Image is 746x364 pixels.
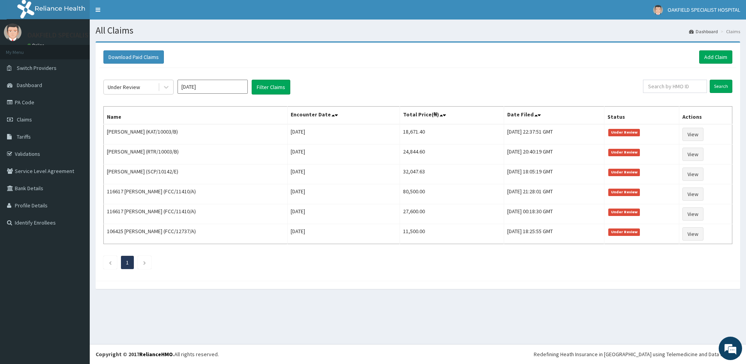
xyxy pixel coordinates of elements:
td: 116617 [PERSON_NAME] (FCC/11410/A) [104,184,288,204]
td: 80,500.00 [400,184,504,204]
span: Under Review [608,189,640,196]
a: View [682,187,703,201]
input: Search [710,80,732,93]
td: 27,600.00 [400,204,504,224]
span: Dashboard [17,82,42,89]
th: Status [604,107,679,125]
img: User Image [653,5,663,15]
td: [PERSON_NAME] (RTR/10003/B) [104,145,288,164]
a: View [682,207,703,221]
td: [DATE] 18:25:55 GMT [504,224,604,244]
span: Under Review [608,129,640,136]
strong: Copyright © 2017 . [96,351,174,358]
td: 18,671.40 [400,124,504,145]
th: Name [104,107,288,125]
div: Redefining Heath Insurance in [GEOGRAPHIC_DATA] using Telemedicine and Data Science! [534,350,740,358]
a: Dashboard [689,28,718,35]
a: View [682,227,703,241]
th: Date Filed [504,107,604,125]
span: Claims [17,116,32,123]
td: 106425 [PERSON_NAME] (FCC/12737/A) [104,224,288,244]
td: [DATE] 21:28:01 GMT [504,184,604,204]
td: [DATE] [287,145,400,164]
td: 116617 [PERSON_NAME] (FCC/11410/A) [104,204,288,224]
td: [DATE] [287,124,400,145]
a: Add Claim [699,50,732,64]
td: [DATE] 18:05:19 GMT [504,164,604,184]
th: Total Price(₦) [400,107,504,125]
span: Under Review [608,169,640,176]
span: OAKFIELD SPECIALIST HOSPITAL [668,6,740,13]
span: Tariffs [17,133,31,140]
h1: All Claims [96,25,740,36]
button: Filter Claims [252,80,290,95]
td: [DATE] [287,204,400,224]
a: View [682,128,703,141]
td: [PERSON_NAME] (SCP/10142/E) [104,164,288,184]
p: OAKFIELD SPECIALIST HOSPITAL [27,32,125,39]
button: Download Paid Claims [103,50,164,64]
a: View [682,168,703,181]
a: Online [27,43,46,48]
a: View [682,148,703,161]
th: Encounter Date [287,107,400,125]
td: 11,500.00 [400,224,504,244]
td: 24,844.60 [400,145,504,164]
footer: All rights reserved. [90,344,746,364]
td: 32,047.63 [400,164,504,184]
span: Switch Providers [17,64,57,71]
a: Next page [143,259,146,266]
li: Claims [719,28,740,35]
td: [DATE] [287,164,400,184]
td: [DATE] [287,224,400,244]
img: User Image [4,23,21,41]
span: Under Review [608,149,640,156]
input: Select Month and Year [178,80,248,94]
td: [PERSON_NAME] (KAT/10003/B) [104,124,288,145]
div: Under Review [108,83,140,91]
td: [DATE] 20:40:19 GMT [504,145,604,164]
a: Page 1 is your current page [126,259,129,266]
td: [DATE] 00:18:30 GMT [504,204,604,224]
td: [DATE] [287,184,400,204]
input: Search by HMO ID [643,80,707,93]
th: Actions [679,107,732,125]
span: Under Review [608,209,640,216]
a: RelianceHMO [139,351,173,358]
a: Previous page [108,259,112,266]
td: [DATE] 22:37:51 GMT [504,124,604,145]
span: Under Review [608,228,640,236]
